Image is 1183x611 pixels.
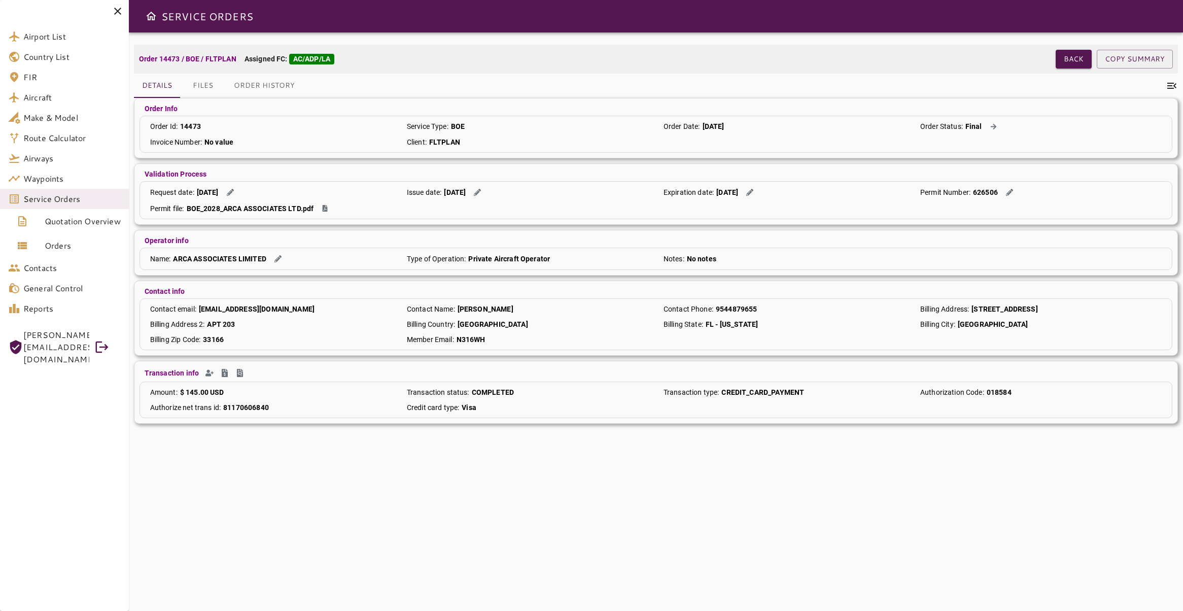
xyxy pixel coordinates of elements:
[173,254,266,264] p: ARCA ASSOCIATES LIMITED
[150,304,196,314] p: Contact email :
[218,366,231,380] span: Create Preinvoice
[207,319,235,329] p: APT 203
[203,334,224,345] p: 33166
[23,173,121,185] span: Waypoints
[134,74,180,98] button: Details
[965,121,982,131] p: Final
[141,6,161,26] button: Open drawer
[664,254,684,264] p: Notes :
[958,319,1028,329] p: [GEOGRAPHIC_DATA]
[462,402,476,413] p: Visa
[23,193,121,205] span: Service Orders
[664,121,700,131] p: Order Date :
[145,368,199,378] p: Transaction info
[664,387,719,397] p: Transaction type :
[180,387,224,397] p: $ 145.00 USD
[1002,187,1017,198] button: Edit
[180,121,201,131] p: 14473
[706,319,758,329] p: FL - [US_STATE]
[920,319,955,329] p: Billing City :
[920,387,984,397] p: Authorization Code :
[407,187,442,197] p: Issue date :
[457,334,485,345] p: N316WH
[407,121,448,131] p: Service Type :
[145,169,207,179] p: Validation Process
[987,387,1012,397] p: 018584
[150,334,201,345] p: Billing Zip Code :
[664,304,713,314] p: Contact Phone :
[187,203,314,214] p: BOE_2028_ARCA ASSOCIATES LTD.pdf
[429,137,460,147] p: FLTPLAN
[407,304,455,314] p: Contact Name :
[150,402,221,413] p: Authorize net trans id :
[139,54,236,64] p: Order 14473 / BOE / FLTPLAN
[23,30,121,43] span: Airport List
[223,402,269,413] p: 81170606840
[233,366,247,380] span: Create Invoice
[45,240,121,252] span: Orders
[458,319,528,329] p: [GEOGRAPHIC_DATA]
[245,54,334,64] p: Assigned FC:
[664,187,714,197] p: Expiration date :
[161,8,253,24] h6: SERVICE ORDERS
[23,71,121,83] span: FIR
[145,235,189,246] p: Operator info
[23,262,121,274] span: Contacts
[716,304,757,314] p: 9544879655
[920,304,969,314] p: Billing Address :
[203,366,216,380] span: Create Quickbooks Contact
[1056,50,1092,69] button: Back
[270,253,286,264] button: Edit
[470,187,485,198] button: Edit
[23,282,121,294] span: General Control
[150,319,205,329] p: Billing Address 2 :
[971,304,1037,314] p: [STREET_ADDRESS]
[197,187,219,197] p: [DATE]
[407,137,427,147] p: Client :
[23,91,121,104] span: Aircraft
[23,152,121,164] span: Airways
[444,187,466,197] p: [DATE]
[407,387,469,397] p: Transaction status :
[23,329,89,365] span: [PERSON_NAME][EMAIL_ADDRESS][DOMAIN_NAME]
[920,187,970,197] p: Permit Number :
[458,304,513,314] p: [PERSON_NAME]
[973,187,998,197] p: 626506
[180,74,226,98] button: Files
[664,319,703,329] p: Billing State :
[451,121,465,131] p: BOE
[721,387,804,397] p: CREDIT_CARD_PAYMENT
[145,286,185,296] p: Contact info
[150,203,184,214] p: Permit file :
[716,187,738,197] p: [DATE]
[920,121,963,131] p: Order Status :
[145,104,178,114] p: Order Info
[204,137,233,147] p: No value
[407,402,460,413] p: Credit card type :
[986,121,1001,132] button: Action
[45,215,121,227] span: Quotation Overview
[318,203,332,214] button: Action
[1097,50,1173,69] button: COPY SUMMARY
[23,112,121,124] span: Make & Model
[150,137,202,147] p: Invoice Number :
[742,187,757,198] button: Edit
[289,54,334,64] div: AC/ADP/LA
[407,334,454,345] p: Member Email :
[687,254,716,264] p: No notes
[407,319,455,329] p: Billing Country :
[223,187,238,198] button: Edit
[23,302,121,315] span: Reports
[226,74,303,98] button: Order History
[150,387,178,397] p: Amount :
[150,254,171,264] p: Name :
[23,51,121,63] span: Country List
[468,254,550,264] p: Private Aircraft Operator
[23,132,121,144] span: Route Calculator
[472,387,514,397] p: COMPLETED
[199,304,315,314] p: [EMAIL_ADDRESS][DOMAIN_NAME]
[150,187,194,197] p: Request date :
[150,121,178,131] p: Order Id :
[703,121,724,131] p: [DATE]
[407,254,466,264] p: Type of Operation :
